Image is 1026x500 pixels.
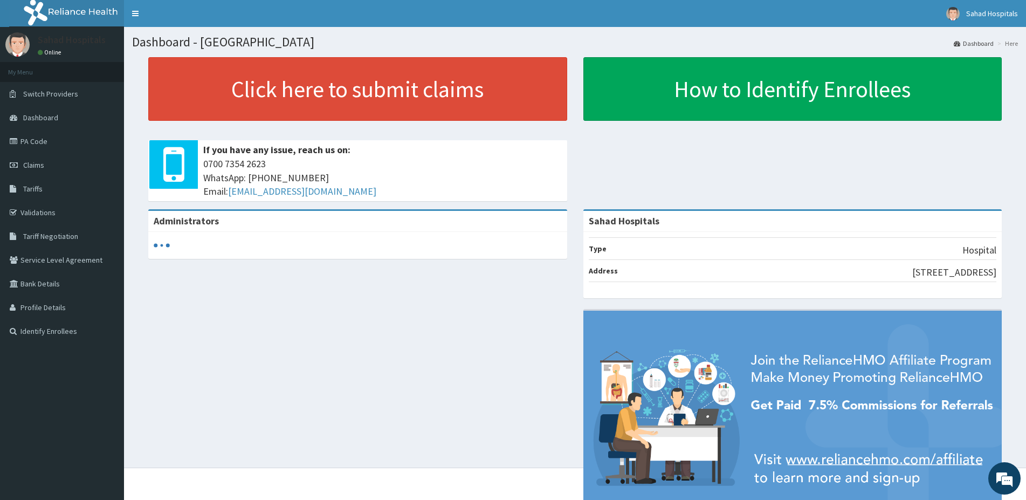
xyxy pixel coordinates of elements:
[583,57,1002,121] a: How to Identify Enrollees
[23,231,78,241] span: Tariff Negotiation
[589,266,618,276] b: Address
[203,157,562,198] span: 0700 7354 2623 WhatsApp: [PHONE_NUMBER] Email:
[946,7,960,20] img: User Image
[995,39,1018,48] li: Here
[38,49,64,56] a: Online
[966,9,1018,18] span: Sahad Hospitals
[589,244,607,254] b: Type
[23,160,44,170] span: Claims
[38,35,106,45] p: Sahad Hospitals
[154,237,170,254] svg: audio-loading
[912,265,996,279] p: [STREET_ADDRESS]
[132,35,1018,49] h1: Dashboard - [GEOGRAPHIC_DATA]
[23,184,43,194] span: Tariffs
[5,32,30,57] img: User Image
[954,39,994,48] a: Dashboard
[203,143,350,156] b: If you have any issue, reach us on:
[228,185,376,197] a: [EMAIL_ADDRESS][DOMAIN_NAME]
[589,215,659,227] strong: Sahad Hospitals
[148,57,567,121] a: Click here to submit claims
[23,113,58,122] span: Dashboard
[154,215,219,227] b: Administrators
[23,89,78,99] span: Switch Providers
[962,243,996,257] p: Hospital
